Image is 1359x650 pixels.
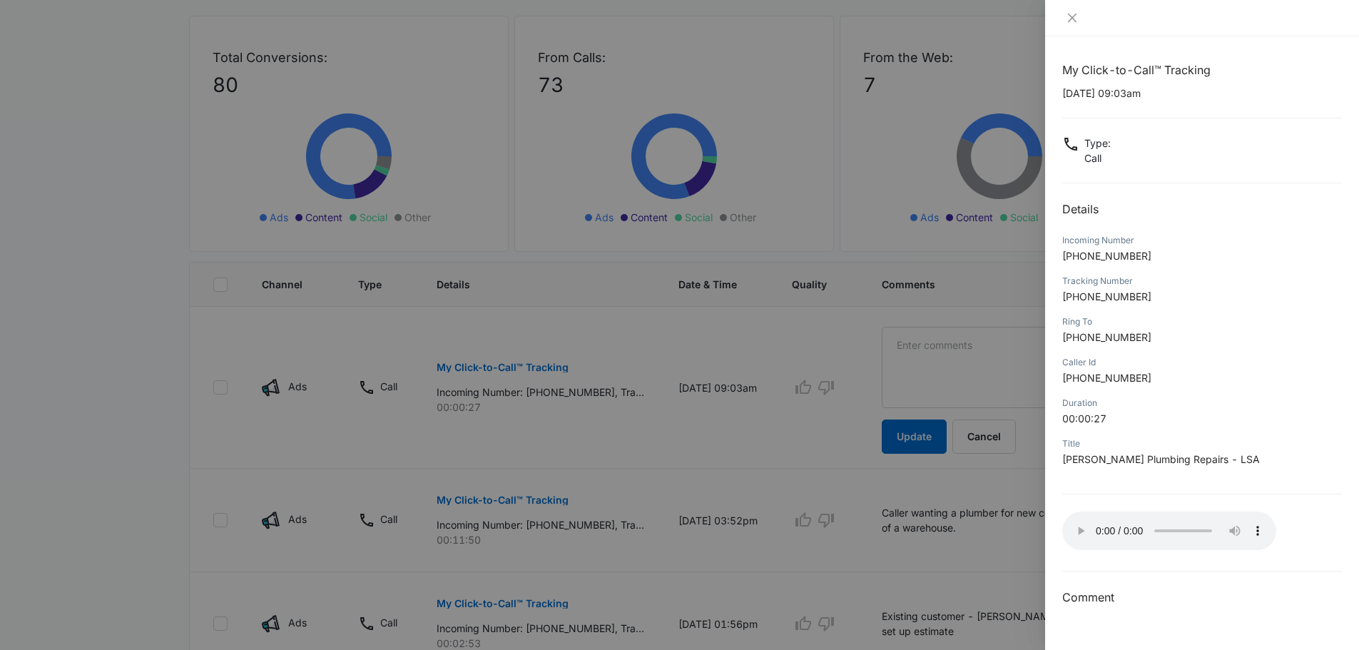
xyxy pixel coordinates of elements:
span: [PERSON_NAME] Plumbing Repairs - LSA [1062,453,1260,465]
div: Caller Id [1062,356,1342,369]
h3: Comment [1062,589,1342,606]
span: [PHONE_NUMBER] [1062,290,1151,303]
div: Incoming Number [1062,234,1342,247]
div: Title [1062,437,1342,450]
span: [PHONE_NUMBER] [1062,331,1151,343]
span: 00:00:27 [1062,412,1106,425]
audio: Your browser does not support the audio tag. [1062,512,1276,550]
p: Type : [1084,136,1111,151]
p: [DATE] 09:03am [1062,86,1342,101]
span: close [1067,12,1078,24]
div: Duration [1062,397,1342,410]
p: Call [1084,151,1111,166]
button: Close [1062,11,1082,24]
h2: Details [1062,200,1342,218]
h1: My Click-to-Call™ Tracking [1062,61,1342,78]
div: Ring To [1062,315,1342,328]
span: [PHONE_NUMBER] [1062,372,1151,384]
div: Tracking Number [1062,275,1342,288]
span: [PHONE_NUMBER] [1062,250,1151,262]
